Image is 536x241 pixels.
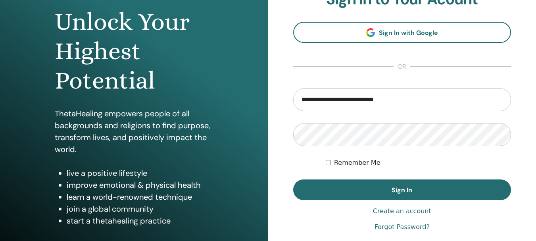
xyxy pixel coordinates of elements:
h1: Unlock Your Highest Potential [55,7,213,96]
p: ThetaHealing empowers people of all backgrounds and religions to find purpose, transform lives, a... [55,108,213,155]
label: Remember Me [334,158,380,168]
li: live a positive lifestyle [67,167,213,179]
li: improve emotional & physical health [67,179,213,191]
span: Sign In [392,186,412,194]
a: Sign In with Google [293,22,511,43]
button: Sign In [293,179,511,200]
div: Keep me authenticated indefinitely or until I manually logout [326,158,511,168]
li: start a thetahealing practice [67,215,213,227]
li: learn a world-renowned technique [67,191,213,203]
span: or [394,62,410,71]
li: join a global community [67,203,213,215]
a: Forgot Password? [375,222,430,232]
span: Sign In with Google [379,29,438,37]
a: Create an account [373,206,431,216]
